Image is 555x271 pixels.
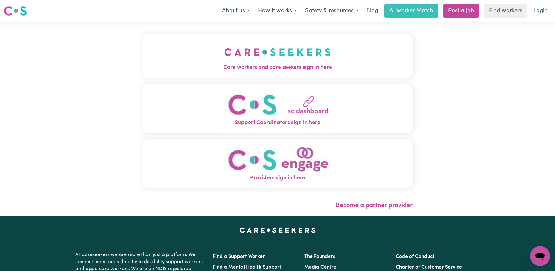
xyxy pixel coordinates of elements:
[142,174,413,182] span: Providers sign in here
[363,4,382,18] a: Blog
[304,265,336,270] a: Media Centre
[142,84,413,133] button: Support Coordinators sign in here
[142,139,413,188] button: Providers sign in here
[484,4,527,18] a: Find workers
[4,4,27,18] a: Careseekers logo
[336,202,413,209] a: Become a partner provider
[218,4,254,17] button: About us
[254,4,301,17] button: How it works
[142,64,413,72] span: Care workers and care seekers sign in here
[384,4,438,18] a: AI Worker Match
[443,4,479,18] a: Post a job
[530,246,550,266] iframe: Button to launch messaging window
[213,254,265,259] a: Find a Support Worker
[530,4,551,18] a: Login
[304,254,335,259] a: The Founders
[240,228,315,233] a: Careseekers home page
[142,34,413,78] button: Care workers and care seekers sign in here
[396,254,434,259] a: Code of Conduct
[4,5,27,17] img: Careseekers logo
[142,119,413,127] span: Support Coordinators sign in here
[301,4,363,17] button: Safety & resources
[396,265,462,270] a: Charter of Customer Service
